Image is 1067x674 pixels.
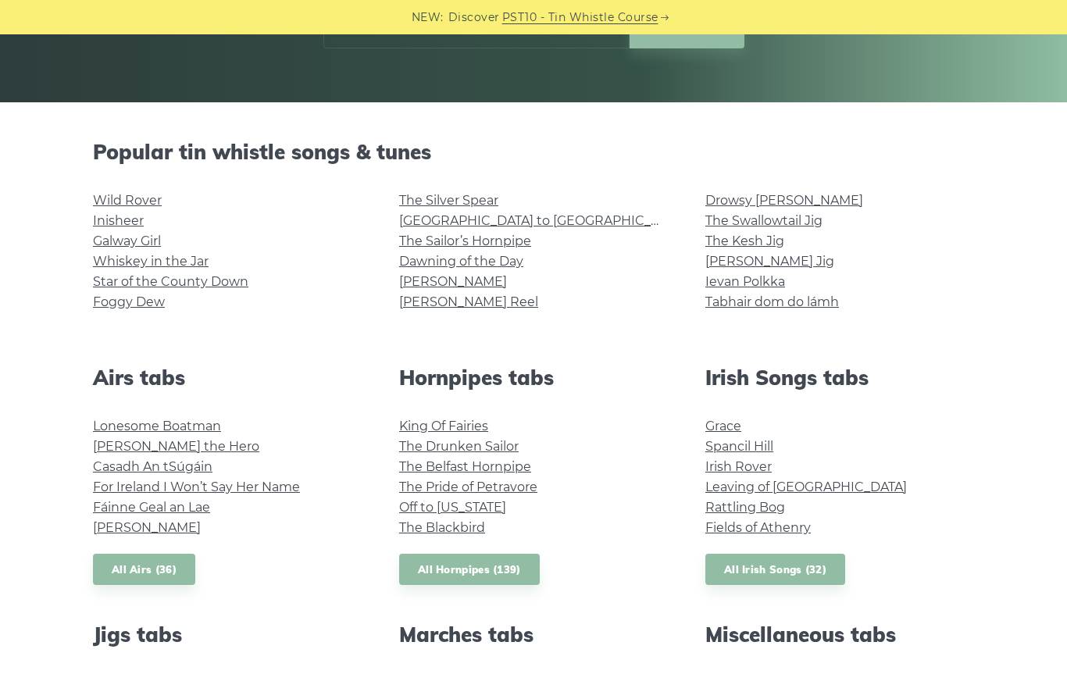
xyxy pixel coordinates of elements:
[705,366,974,390] h2: Irish Songs tabs
[93,234,161,248] a: Galway Girl
[93,419,221,433] a: Lonesome Boatman
[502,9,658,27] a: PST10 - Tin Whistle Course
[399,213,687,228] a: [GEOGRAPHIC_DATA] to [GEOGRAPHIC_DATA]
[93,500,210,515] a: Fáinne Geal an Lae
[399,294,538,309] a: [PERSON_NAME] Reel
[93,140,974,164] h2: Popular tin whistle songs & tunes
[705,554,845,586] a: All Irish Songs (32)
[399,554,540,586] a: All Hornpipes (139)
[399,419,488,433] a: King Of Fairies
[399,459,531,474] a: The Belfast Hornpipe
[399,193,498,208] a: The Silver Spear
[705,234,784,248] a: The Kesh Jig
[705,480,907,494] a: Leaving of [GEOGRAPHIC_DATA]
[705,294,839,309] a: Tabhair dom do lámh
[399,520,485,535] a: The Blackbird
[93,520,201,535] a: [PERSON_NAME]
[705,520,811,535] a: Fields of Athenry
[705,193,863,208] a: Drowsy [PERSON_NAME]
[93,213,144,228] a: Inisheer
[93,554,195,586] a: All Airs (36)
[93,274,248,289] a: Star of the County Down
[399,366,668,390] h2: Hornpipes tabs
[705,254,834,269] a: [PERSON_NAME] Jig
[399,274,507,289] a: [PERSON_NAME]
[93,459,212,474] a: Casadh An tSúgáin
[399,234,531,248] a: The Sailor’s Hornpipe
[93,294,165,309] a: Foggy Dew
[399,622,668,647] h2: Marches tabs
[705,459,772,474] a: Irish Rover
[93,622,362,647] h2: Jigs tabs
[93,480,300,494] a: For Ireland I Won’t Say Her Name
[399,254,523,269] a: Dawning of the Day
[412,9,444,27] span: NEW:
[705,213,823,228] a: The Swallowtail Jig
[399,480,537,494] a: The Pride of Petravore
[399,439,519,454] a: The Drunken Sailor
[399,500,506,515] a: Off to [US_STATE]
[93,254,209,269] a: Whiskey in the Jar
[705,439,773,454] a: Spancil Hill
[93,439,259,454] a: [PERSON_NAME] the Hero
[705,622,974,647] h2: Miscellaneous tabs
[93,193,162,208] a: Wild Rover
[93,366,362,390] h2: Airs tabs
[448,9,500,27] span: Discover
[705,274,785,289] a: Ievan Polkka
[705,419,741,433] a: Grace
[705,500,785,515] a: Rattling Bog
